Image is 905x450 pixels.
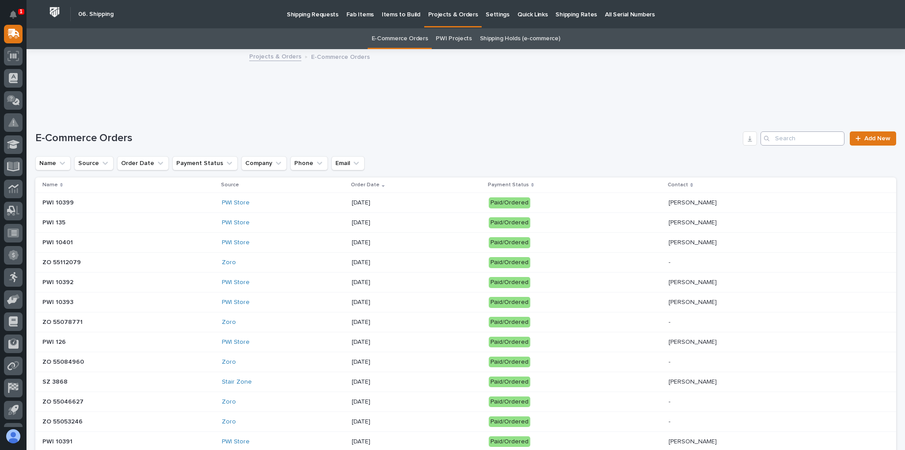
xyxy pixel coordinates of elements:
div: Paid/Ordered [489,217,530,228]
p: [DATE] [352,358,481,366]
div: Paid/Ordered [489,317,530,328]
div: Paid/Ordered [489,416,530,427]
p: PWI 10401 [42,239,197,246]
a: Stair Zone [222,378,252,386]
a: Zoro [222,358,236,366]
p: [PERSON_NAME] [669,277,719,286]
tr: PWI 126PWI Store [DATE]Paid/Ordered[PERSON_NAME][PERSON_NAME] [35,332,896,352]
a: PWI Store [222,199,250,207]
p: - [669,416,672,426]
span: Add New [864,135,890,142]
a: Add New [850,131,896,146]
h2: 06. Shipping [78,11,114,18]
tr: PWI 135PWI Store [DATE]Paid/Ordered[PERSON_NAME][PERSON_NAME] [35,213,896,233]
button: Order Date [117,156,169,170]
button: Email [331,156,365,170]
div: Paid/Ordered [489,357,530,368]
p: [DATE] [352,219,481,227]
p: PWI 10392 [42,279,197,286]
p: - [669,396,672,406]
a: Zoro [222,319,236,326]
p: Source [221,180,239,190]
div: Paid/Ordered [489,377,530,388]
p: E-Commerce Orders [311,51,370,61]
p: PWI 126 [42,338,197,346]
p: [PERSON_NAME] [669,297,719,306]
button: Notifications [4,5,23,24]
tr: SZ 3868Stair Zone [DATE]Paid/Ordered[PERSON_NAME][PERSON_NAME] [35,372,896,392]
p: [DATE] [352,378,481,386]
h1: E-Commerce Orders [35,132,739,145]
button: Name [35,156,71,170]
p: PWI 135 [42,219,197,227]
p: SZ 3868 [42,378,197,386]
tr: PWI 10401PWI Store [DATE]Paid/Ordered[PERSON_NAME][PERSON_NAME] [35,233,896,253]
button: users-avatar [4,427,23,446]
p: [PERSON_NAME] [669,237,719,246]
p: [DATE] [352,418,481,426]
p: ZO 55046627 [42,398,197,406]
div: Paid/Ordered [489,436,530,447]
p: [DATE] [352,398,481,406]
p: Contact [668,180,688,190]
input: Search [761,131,844,146]
p: [DATE] [352,259,481,266]
p: Name [42,180,58,190]
p: [PERSON_NAME] [669,337,719,346]
a: Zoro [222,398,236,406]
p: [DATE] [352,239,481,246]
a: Projects & Orders [249,51,301,61]
div: Paid/Ordered [489,297,530,308]
p: - [669,317,672,326]
div: Paid/Ordered [489,257,530,268]
p: [PERSON_NAME] [669,197,719,207]
tr: PWI 10392PWI Store [DATE]Paid/Ordered[PERSON_NAME][PERSON_NAME] [35,273,896,292]
p: [DATE] [352,299,481,306]
button: Phone [290,156,328,170]
p: [DATE] [352,338,481,346]
div: Paid/Ordered [489,337,530,348]
button: Payment Status [172,156,238,170]
div: Paid/Ordered [489,237,530,248]
p: [DATE] [352,319,481,326]
img: Workspace Logo [46,4,63,20]
p: - [669,357,672,366]
a: PWI Projects [436,28,472,49]
div: Paid/Ordered [489,197,530,208]
p: ZO 55084960 [42,358,197,366]
a: PWI Store [222,299,250,306]
p: 1 [19,8,23,15]
p: PWI 10399 [42,199,197,207]
p: [PERSON_NAME] [669,217,719,227]
tr: ZO 55046627Zoro [DATE]Paid/Ordered-- [35,392,896,412]
tr: ZO 55084960Zoro [DATE]Paid/Ordered-- [35,352,896,372]
p: [PERSON_NAME] [669,377,719,386]
div: Paid/Ordered [489,396,530,408]
tr: ZO 55078771Zoro [DATE]Paid/Ordered-- [35,312,896,332]
p: ZO 55078771 [42,319,197,326]
a: Zoro [222,418,236,426]
button: Company [241,156,287,170]
tr: ZO 55112079Zoro [DATE]Paid/Ordered-- [35,253,896,273]
p: Payment Status [488,180,529,190]
a: PWI Store [222,279,250,286]
a: PWI Store [222,239,250,246]
a: PWI Store [222,219,250,227]
tr: PWI 10399PWI Store [DATE]Paid/Ordered[PERSON_NAME][PERSON_NAME] [35,193,896,213]
div: Paid/Ordered [489,277,530,288]
p: [PERSON_NAME] [669,436,719,446]
p: Order Date [351,180,380,190]
p: PWI 10391 [42,438,197,446]
tr: ZO 55053246Zoro [DATE]Paid/Ordered-- [35,412,896,432]
p: - [669,257,672,266]
button: Source [74,156,114,170]
a: PWI Store [222,438,250,446]
div: Notifications1 [11,11,23,25]
p: [DATE] [352,438,481,446]
p: ZO 55112079 [42,259,197,266]
p: [DATE] [352,279,481,286]
a: E-Commerce Orders [372,28,428,49]
p: ZO 55053246 [42,418,197,426]
tr: PWI 10393PWI Store [DATE]Paid/Ordered[PERSON_NAME][PERSON_NAME] [35,292,896,312]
